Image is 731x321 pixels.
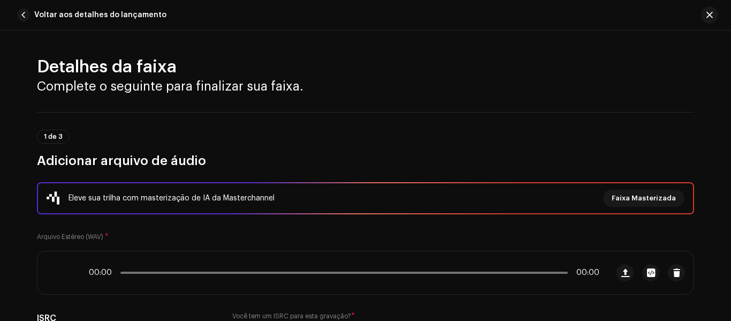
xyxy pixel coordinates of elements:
h3: Complete o seguinte para finalizar sua faixa. [37,78,694,95]
div: Eleve sua trilha com masterização de IA da Masterchannel [68,192,275,205]
button: Faixa Masterizada [603,190,684,207]
h2: Detalhes da faixa [37,56,694,78]
span: Faixa Masterizada [612,188,676,209]
h3: Adicionar arquivo de áudio [37,152,694,169]
label: Você tem um ISRC para esta gravação? [232,312,499,320]
span: 00:00 [572,268,599,277]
